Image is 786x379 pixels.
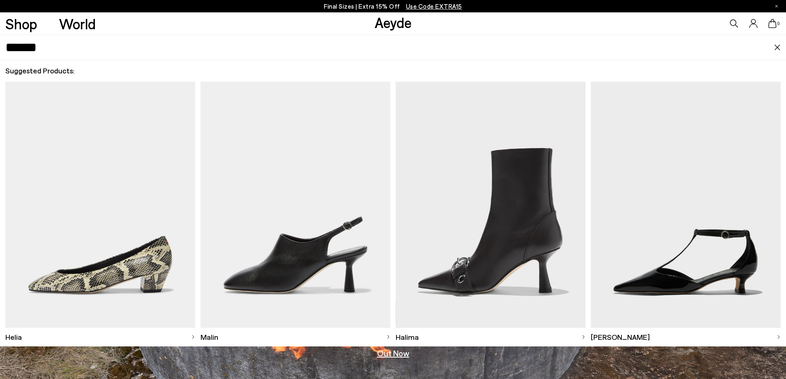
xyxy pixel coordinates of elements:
a: Halima [396,328,585,346]
a: Helia [5,328,195,346]
img: Descriptive text [396,82,585,328]
span: [PERSON_NAME] [591,332,650,342]
span: Helia [5,332,22,342]
a: Out Now [377,349,409,357]
a: World [59,16,96,31]
img: svg%3E [777,335,781,339]
a: [PERSON_NAME] [591,328,781,346]
h2: Suggested Products: [5,66,781,76]
p: Final Sizes | Extra 15% Off [324,1,462,12]
img: svg%3E [581,335,585,339]
span: Halima [396,332,419,342]
img: Descriptive text [201,82,390,328]
a: 0 [768,19,777,28]
a: Aeyde [375,14,412,31]
span: 0 [777,21,781,26]
span: Malin [201,332,218,342]
img: Descriptive text [591,82,781,328]
a: Shop [5,16,37,31]
img: svg%3E [386,335,390,339]
span: Navigate to /collections/ss25-final-sizes [406,2,462,10]
img: Descriptive text [5,82,195,328]
img: svg%3E [191,335,195,339]
a: Malin [201,328,390,346]
img: close.svg [774,45,781,50]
